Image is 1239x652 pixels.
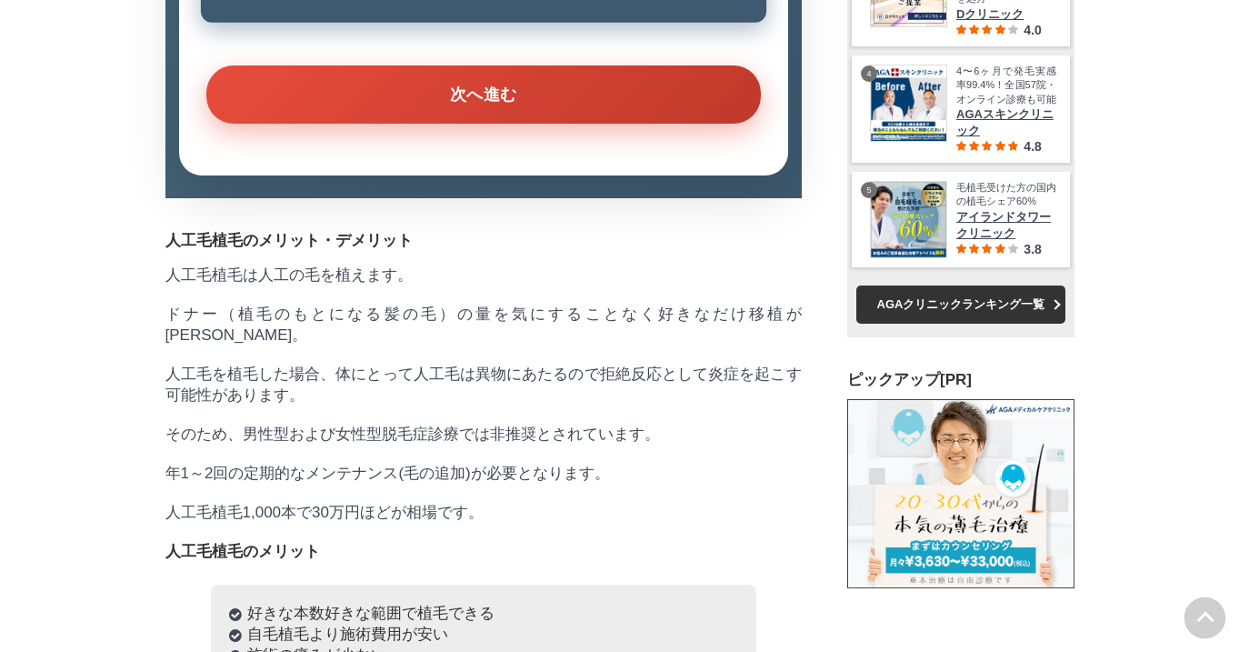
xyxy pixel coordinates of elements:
span: 4〜6ヶ月で発毛実感率99.4%！全国57院・オンライン診療も可能 [956,64,1056,105]
span: アイランドタワークリニック [956,208,1056,241]
span: 人工毛植毛のメリット・デメリット [165,232,413,249]
p: そのため、男性型および女性型脱毛症診療では非推奨とされています。 [165,424,802,445]
p: 年1～2回の定期的なメンテナンス(毛の追加)が必要となります。 [165,463,802,484]
button: 次へ進む [206,65,761,124]
li: 自毛植毛より施術費用が安い [229,624,738,645]
img: アイランドタワークリニック [871,181,946,256]
span: 3.8 [1024,241,1041,256]
p: 人工毛植毛1,000本で30万円ほどが相場です。 [165,502,802,523]
img: AGAスキンクリニック [871,65,946,140]
span: 毛植毛受けた方の国内の植毛シェア60% [956,180,1056,208]
span: AGAスキンクリニック [956,105,1056,138]
a: AGAクリニックランキング一覧 [856,285,1065,323]
a: AGAスキンクリニック 4〜6ヶ月で発毛実感率99.4%！全国57院・オンライン診療も可能 AGAスキンクリニック 4.8 [870,64,1056,153]
li: 好きな本数好きな範囲で植毛できる [229,603,738,624]
strong: 人工毛植毛のメリット [165,543,320,560]
span: Dクリニック [956,5,1056,22]
span: 4.8 [1024,138,1041,153]
span: 4.0 [1024,22,1041,36]
p: 人工毛を植毛した場合、体にとって人工毛は異物にあたるので拒絶反応として炎症を起こす可能性があります。 [165,364,802,406]
img: AGAメディカルケアクリニック [847,399,1074,588]
h3: ピックアップ[PR] [847,369,1074,390]
img: PAGE UP [1184,597,1225,638]
a: アイランドタワークリニック 毛植毛受けた方の国内の植毛シェア60% アイランドタワークリニック 3.8 [870,180,1056,257]
p: ドナー（植毛のもとになる髪の毛）の量を気にすることなく好きなだけ移植が[PERSON_NAME]。 [165,304,802,346]
p: 人工毛植毛は人工の毛を植えます。 [165,265,802,286]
